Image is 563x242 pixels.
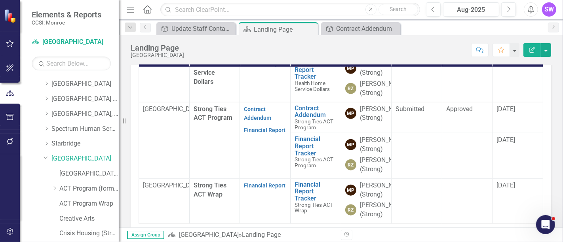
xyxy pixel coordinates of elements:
td: Double-Click to Edit [341,178,392,223]
span: [DATE] [496,181,515,189]
td: Double-Click to Edit [240,178,291,223]
div: Update Staff Contacts and Website Link on Agency Landing Page [171,24,234,34]
td: Double-Click to Edit [392,57,442,102]
a: [GEOGRAPHIC_DATA] (RRH) [51,95,119,104]
span: Submitted [396,105,424,113]
a: ACT Program (formerly Project Link) [59,184,119,193]
a: Update Staff Contacts and Website Link on Agency Landing Page [158,24,234,34]
a: [GEOGRAPHIC_DATA] (MCOMH Internal) [59,169,119,178]
div: [PERSON_NAME] (Strong) [360,201,408,219]
a: [GEOGRAPHIC_DATA] [51,79,119,89]
a: Spectrum Human Services, Inc. [51,125,119,134]
td: Double-Click to Edit [392,178,442,223]
p: [GEOGRAPHIC_DATA] [143,105,185,114]
span: Search [390,6,407,12]
input: Search ClearPoint... [160,3,420,17]
a: Contract Addendum [244,106,271,121]
div: RZ [345,83,356,94]
span: Strong Ties ACT Program [295,156,333,168]
td: Double-Click to Edit [341,102,392,133]
span: Strong Ties ACT Wrap [194,181,226,198]
button: Aug-2025 [443,2,499,17]
span: Assign Group [127,231,164,239]
td: Double-Click to Edit [341,57,392,102]
td: Double-Click to Edit [442,178,493,223]
td: Double-Click to Edit [139,102,190,178]
div: MP [345,139,356,150]
small: CCSI: Monroe [32,19,101,26]
div: RZ [345,159,356,170]
p: [GEOGRAPHIC_DATA] [143,181,185,190]
td: Double-Click to Edit [139,178,190,223]
span: [DATE] [496,136,515,144]
td: Double-Click to Edit [240,102,291,178]
span: Approved [446,105,473,113]
a: Financial Report Tracker [295,59,337,80]
a: Crisis Housing (Strong Ties Comm Support Beds) [59,229,119,238]
td: Double-Click to Edit Right Click for Context Menu [290,57,341,102]
button: Search [379,4,418,15]
td: Double-Click to Edit [139,57,190,102]
div: Contract Addendum [336,24,398,34]
div: MP [345,63,356,74]
span: Strong Ties ACT Wrap [295,202,333,214]
span: Elements & Reports [32,10,101,19]
td: Double-Click to Edit [493,178,543,223]
span: Health Home Service Dollars [295,80,330,92]
span: [DATE] [496,105,515,113]
td: Double-Click to Edit Right Click for Context Menu [290,178,341,223]
td: Double-Click to Edit [493,133,543,178]
td: Double-Click to Edit Right Click for Context Menu [290,133,341,178]
div: MP [345,185,356,196]
a: [GEOGRAPHIC_DATA] [51,154,119,163]
span: Health Home Service Dollars [194,60,231,85]
a: Contract Addendum [323,24,398,34]
div: Aug-2025 [446,5,496,15]
a: Financial Report [244,182,285,189]
iframe: Intercom live chat [536,215,555,234]
div: RZ [345,204,356,216]
a: Financial Report [244,127,285,133]
div: [PERSON_NAME] (Strong) [360,156,408,174]
a: Starbridge [51,139,119,148]
td: Double-Click to Edit [493,102,543,133]
span: Strong Ties ACT Program [295,118,333,130]
div: [GEOGRAPHIC_DATA] [131,52,184,58]
td: Double-Click to Edit [442,57,493,102]
td: Double-Click to Edit [442,133,493,178]
td: Double-Click to Edit [442,102,493,133]
div: [PERSON_NAME] (Strong) [360,105,408,123]
td: Double-Click to Edit [392,133,442,178]
div: Landing Page [254,25,316,34]
div: [PERSON_NAME] (Strong) [360,136,408,154]
img: ClearPoint Strategy [4,9,18,23]
td: Double-Click to Edit [493,57,543,102]
a: Contract Addendum [295,105,337,119]
td: Double-Click to Edit [240,57,291,102]
div: [PERSON_NAME] (Strong) [360,79,408,98]
div: Landing Page [242,231,281,238]
a: Creative Arts [59,214,119,223]
td: Double-Click to Edit [341,133,392,178]
a: [GEOGRAPHIC_DATA] [32,38,111,47]
button: SW [542,2,556,17]
a: [GEOGRAPHIC_DATA] [179,231,239,238]
td: Double-Click to Edit [392,102,442,133]
div: MP [345,108,356,119]
a: Financial Report Tracker [295,136,337,157]
div: Landing Page [131,43,184,52]
div: » [168,231,335,240]
a: [GEOGRAPHIC_DATA], Inc. [51,110,119,119]
div: [PERSON_NAME] (Strong) [360,181,408,199]
input: Search Below... [32,57,111,70]
span: Strong Ties ACT Program [194,105,232,122]
a: ACT Program Wrap [59,199,119,208]
a: Financial Report Tracker [295,181,337,202]
div: [PERSON_NAME] (Strong) [360,59,408,78]
td: Double-Click to Edit Right Click for Context Menu [290,102,341,133]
